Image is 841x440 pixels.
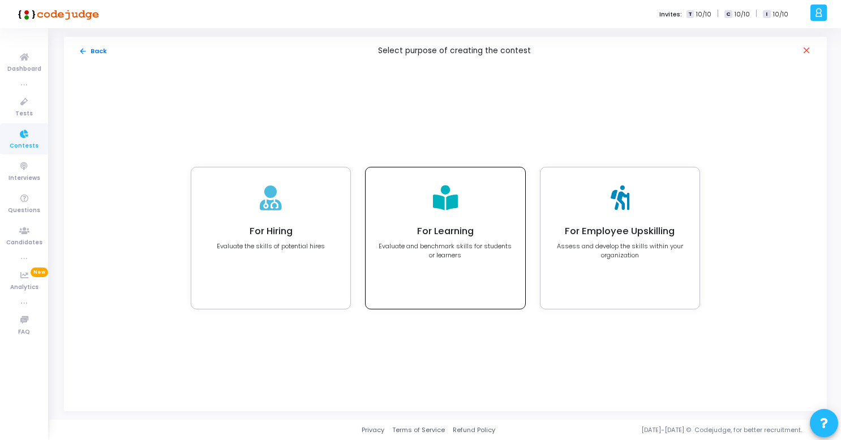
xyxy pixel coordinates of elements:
[659,10,682,19] label: Invites:
[378,226,512,237] h4: For Learning
[217,226,325,237] h4: For Hiring
[553,226,687,237] h4: For Employee Upskilling
[763,10,770,19] span: I
[7,64,41,74] span: Dashboard
[696,10,711,19] span: 10/10
[717,8,719,20] span: |
[10,141,38,151] span: Contests
[686,10,694,19] span: T
[217,241,325,251] p: Evaluate the skills of potential hires
[10,283,38,292] span: Analytics
[773,10,788,19] span: 10/10
[735,10,750,19] span: 10/10
[378,46,531,56] h5: Select purpose of creating the contest
[8,174,40,183] span: Interviews
[801,45,813,57] mat-icon: close
[553,241,687,260] p: Assess and develop the skills within your organization
[79,47,87,55] mat-icon: arrow_back
[8,206,40,215] span: Questions
[724,10,732,19] span: C
[378,241,512,260] p: Evaluate and benchmark skills for students or learners
[15,109,33,119] span: Tests
[14,3,99,25] img: logo
[453,425,495,435] a: Refund Policy
[31,268,48,277] span: New
[392,425,445,435] a: Terms of Service
[18,327,30,337] span: FAQ
[362,425,384,435] a: Privacy
[495,425,827,435] div: [DATE]-[DATE] © Codejudge, for better recruitment.
[756,8,757,20] span: |
[78,46,108,57] button: Back
[6,238,42,248] span: Candidates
